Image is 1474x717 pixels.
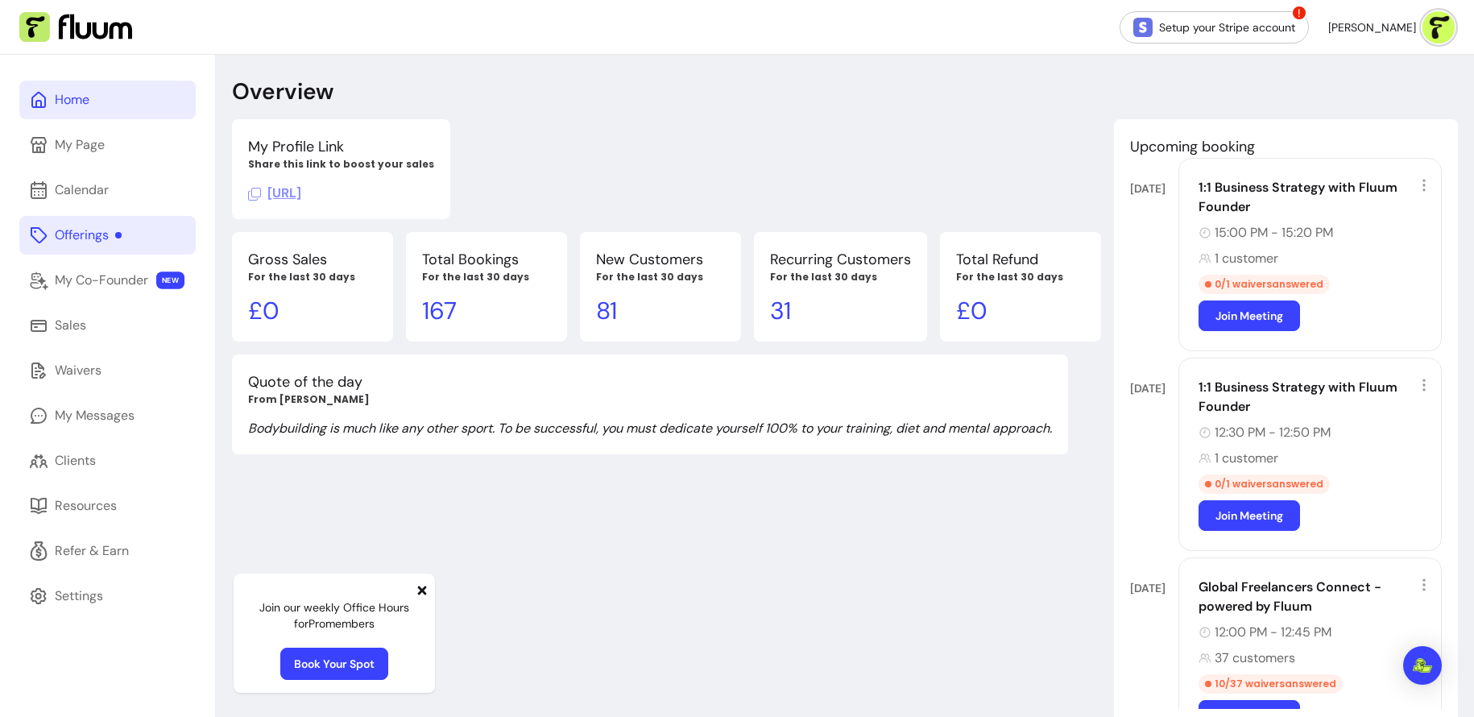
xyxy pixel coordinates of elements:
div: [DATE] [1130,380,1178,396]
img: Stripe Icon [1133,18,1153,37]
span: NEW [156,271,184,289]
div: 0 / 1 waivers answered [1199,275,1330,294]
div: 15:00 PM - 15:20 PM [1199,223,1431,242]
p: For the last 30 days [956,271,1085,284]
div: Offerings [55,226,122,245]
a: Sales [19,306,196,345]
p: For the last 30 days [248,271,377,284]
div: My Page [55,135,105,155]
a: Waivers [19,351,196,390]
p: Total Bookings [422,248,551,271]
p: 167 [422,296,551,325]
p: Recurring Customers [770,248,911,271]
p: For the last 30 days [770,271,911,284]
p: For the last 30 days [422,271,551,284]
a: Join Meeting [1199,500,1300,531]
div: 1 customer [1199,249,1431,268]
p: 81 [596,296,725,325]
div: Waivers [55,361,101,380]
a: My Page [19,126,196,164]
a: My Messages [19,396,196,435]
div: 1 customer [1199,449,1431,468]
div: Calendar [55,180,109,200]
div: Global Freelancers Connect - powered by Fluum [1199,578,1431,616]
a: Clients [19,441,196,480]
div: 0 / 1 waivers answered [1199,475,1330,494]
div: 1:1 Business Strategy with Fluum Founder [1199,378,1431,417]
a: Resources [19,487,196,525]
span: [PERSON_NAME] [1328,19,1416,35]
div: Sales [55,316,86,335]
p: £ 0 [248,296,377,325]
div: 1:1 Business Strategy with Fluum Founder [1199,178,1431,217]
p: Total Refund [956,248,1085,271]
p: Bodybuilding is much like any other sport. To be successful, you must dedicate yourself 100% to y... [248,419,1052,438]
p: Quote of the day [248,371,1052,393]
p: Share this link to boost your sales [248,158,434,171]
a: My Co-Founder NEW [19,261,196,300]
a: Calendar [19,171,196,209]
p: 31 [770,296,911,325]
div: My Co-Founder [55,271,148,290]
a: Join Meeting [1199,300,1300,331]
div: Settings [55,586,103,606]
div: My Messages [55,406,135,425]
button: avatar[PERSON_NAME] [1328,11,1455,44]
div: Resources [55,496,117,516]
div: Refer & Earn [55,541,129,561]
div: Home [55,90,89,110]
p: New Customers [596,248,725,271]
span: ! [1291,5,1307,21]
div: 37 customers [1199,649,1431,668]
a: Settings [19,577,196,615]
div: 12:30 PM - 12:50 PM [1199,423,1431,442]
p: From [PERSON_NAME] [248,393,1052,406]
p: My Profile Link [248,135,434,158]
a: Offerings [19,216,196,255]
div: [DATE] [1130,580,1178,596]
img: Fluum Logo [19,12,132,43]
p: Upcoming booking [1130,135,1442,158]
span: Click to copy [248,184,301,201]
p: Join our weekly Office Hours for Pro members [246,599,422,632]
a: Home [19,81,196,119]
img: avatar [1422,11,1455,44]
div: [DATE] [1130,180,1178,197]
div: Open Intercom Messenger [1403,646,1442,685]
p: £ 0 [956,296,1085,325]
p: For the last 30 days [596,271,725,284]
div: 12:00 PM - 12:45 PM [1199,623,1431,642]
p: Overview [232,77,333,106]
a: Setup your Stripe account [1120,11,1309,44]
a: Book Your Spot [280,648,388,680]
div: Clients [55,451,96,470]
a: Refer & Earn [19,532,196,570]
p: Gross Sales [248,248,377,271]
div: 10 / 37 waivers answered [1199,674,1343,694]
